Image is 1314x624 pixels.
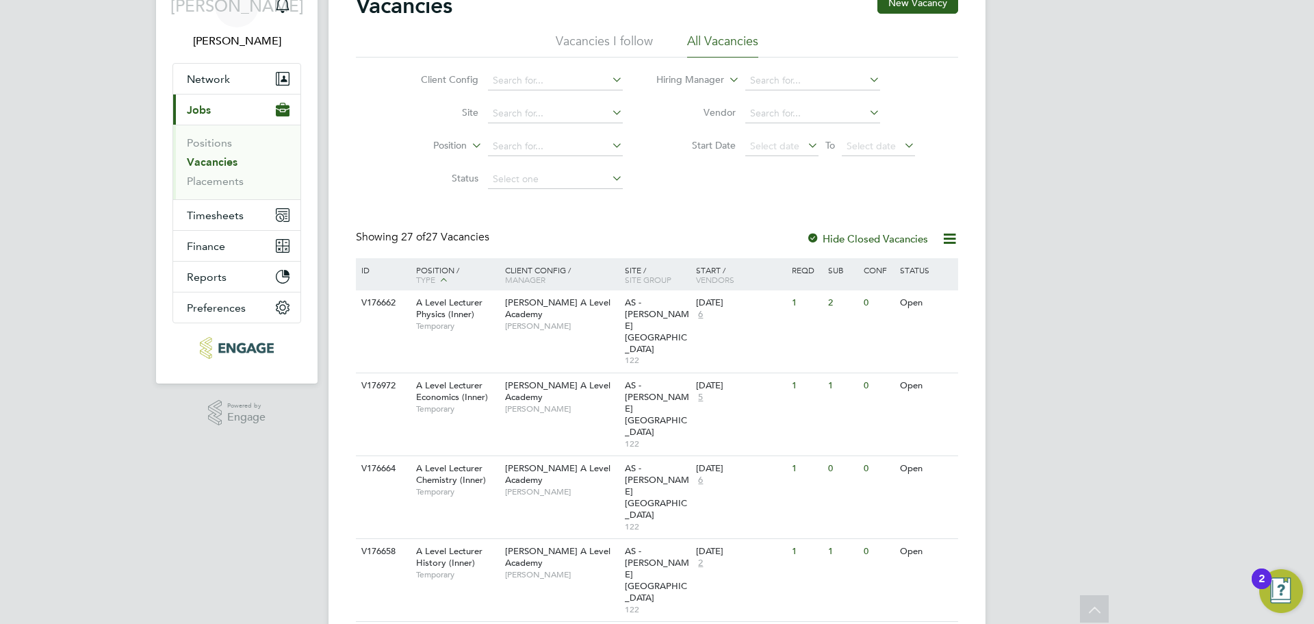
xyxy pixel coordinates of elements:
span: [PERSON_NAME] A Level Academy [505,545,610,569]
span: 5 [696,392,705,403]
div: 1 [788,539,824,564]
div: [DATE] [696,463,785,475]
span: [PERSON_NAME] [505,403,618,414]
input: Search for... [488,104,623,123]
div: Site / [621,258,693,291]
span: A Level Lecturer Economics (Inner) [416,379,488,403]
div: Status [897,258,956,282]
div: Jobs [173,125,300,199]
div: V176664 [358,456,406,482]
span: 6 [696,309,705,321]
span: 2 [696,558,705,569]
label: Status [400,172,478,184]
span: Site Group [625,274,671,285]
span: A Level Lecturer History (Inner) [416,545,482,569]
span: 122 [625,438,690,449]
a: Powered byEngage [208,400,266,426]
span: Finance [187,240,225,253]
input: Search for... [745,71,880,90]
span: A Level Lecturer Physics (Inner) [416,297,482,320]
span: 27 Vacancies [401,230,489,244]
label: Vendor [657,106,736,118]
div: V176972 [358,373,406,399]
div: 2 [825,290,860,316]
button: Network [173,64,300,94]
span: [PERSON_NAME] [505,569,618,580]
button: Open Resource Center, 2 new notifications [1259,569,1303,613]
label: Client Config [400,73,478,86]
span: 122 [625,521,690,532]
span: Select date [847,140,896,152]
span: [PERSON_NAME] A Level Academy [505,379,610,403]
span: 27 of [401,230,426,244]
div: 0 [825,456,860,482]
div: 1 [788,290,824,316]
div: Client Config / [502,258,621,291]
a: Vacancies [187,155,237,169]
div: Open [897,290,956,316]
span: Temporary [416,569,498,580]
div: V176658 [358,539,406,564]
span: AS - [PERSON_NAME][GEOGRAPHIC_DATA] [625,545,689,603]
span: AS - [PERSON_NAME][GEOGRAPHIC_DATA] [625,462,689,521]
span: 122 [625,604,690,615]
div: [DATE] [696,546,785,558]
div: 0 [860,539,896,564]
span: [PERSON_NAME] [505,321,618,332]
span: Engage [227,412,266,423]
div: 0 [860,456,896,482]
img: morganhunt-logo-retina.png [200,337,273,359]
span: Jobs [187,103,211,116]
div: 1 [825,373,860,399]
div: 1 [788,456,824,482]
li: Vacancies I follow [556,33,653,58]
span: [PERSON_NAME] A Level Academy [505,462,610,486]
input: Search for... [488,71,623,90]
div: 0 [860,373,896,399]
div: Open [897,373,956,399]
div: Position / [406,258,502,292]
span: Temporary [416,403,498,414]
span: Manager [505,274,545,285]
span: Temporary [416,486,498,497]
div: Start / [693,258,788,291]
button: Timesheets [173,200,300,230]
span: [PERSON_NAME] A Level Academy [505,297,610,320]
span: Type [416,274,435,285]
a: Positions [187,136,232,149]
div: Conf [860,258,896,282]
span: Preferences [187,301,246,314]
a: Placements [187,175,244,188]
li: All Vacancies [687,33,758,58]
div: Reqd [788,258,824,282]
span: AS - [PERSON_NAME][GEOGRAPHIC_DATA] [625,379,689,438]
input: Search for... [488,137,623,156]
button: Preferences [173,292,300,323]
div: 2 [1259,579,1265,597]
span: Temporary [416,321,498,332]
span: 6 [696,475,705,486]
span: Vendors [696,274,734,285]
div: ID [358,258,406,282]
span: [PERSON_NAME] [505,486,618,497]
span: Powered by [227,400,266,412]
span: Jerin Aktar [172,33,301,49]
input: Select one [488,170,623,189]
div: Open [897,539,956,564]
span: A Level Lecturer Chemistry (Inner) [416,462,486,486]
div: V176662 [358,290,406,316]
div: Open [897,456,956,482]
span: Timesheets [187,209,244,222]
div: 1 [825,539,860,564]
div: [DATE] [696,380,785,392]
div: 0 [860,290,896,316]
label: Site [400,106,478,118]
span: Network [187,73,230,86]
span: Select date [750,140,799,152]
a: Go to home page [172,337,301,359]
span: Reports [187,271,227,284]
button: Jobs [173,95,300,125]
button: Finance [173,231,300,261]
button: Reports [173,262,300,292]
label: Start Date [657,139,736,151]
